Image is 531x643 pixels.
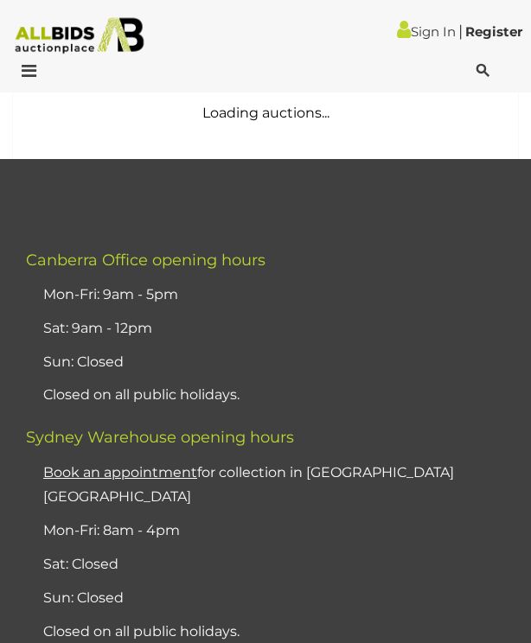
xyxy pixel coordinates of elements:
[39,582,514,615] li: Sun: Closed
[39,346,514,379] li: Sun: Closed
[8,17,151,54] img: Allbids.com.au
[39,548,514,582] li: Sat: Closed
[39,312,514,346] li: Sat: 9am - 12pm
[26,251,265,270] span: Canberra Office opening hours
[39,379,514,412] li: Closed on all public holidays.
[26,428,294,447] span: Sydney Warehouse opening hours
[397,23,456,40] a: Sign In
[202,105,329,121] span: Loading auctions...
[43,464,454,506] a: Book an appointmentfor collection in [GEOGRAPHIC_DATA] [GEOGRAPHIC_DATA]
[39,278,514,312] li: Mon-Fri: 9am - 5pm
[43,464,197,481] u: Book an appointment
[39,514,514,548] li: Mon-Fri: 8am - 4pm
[465,23,522,40] a: Register
[458,22,463,41] span: |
